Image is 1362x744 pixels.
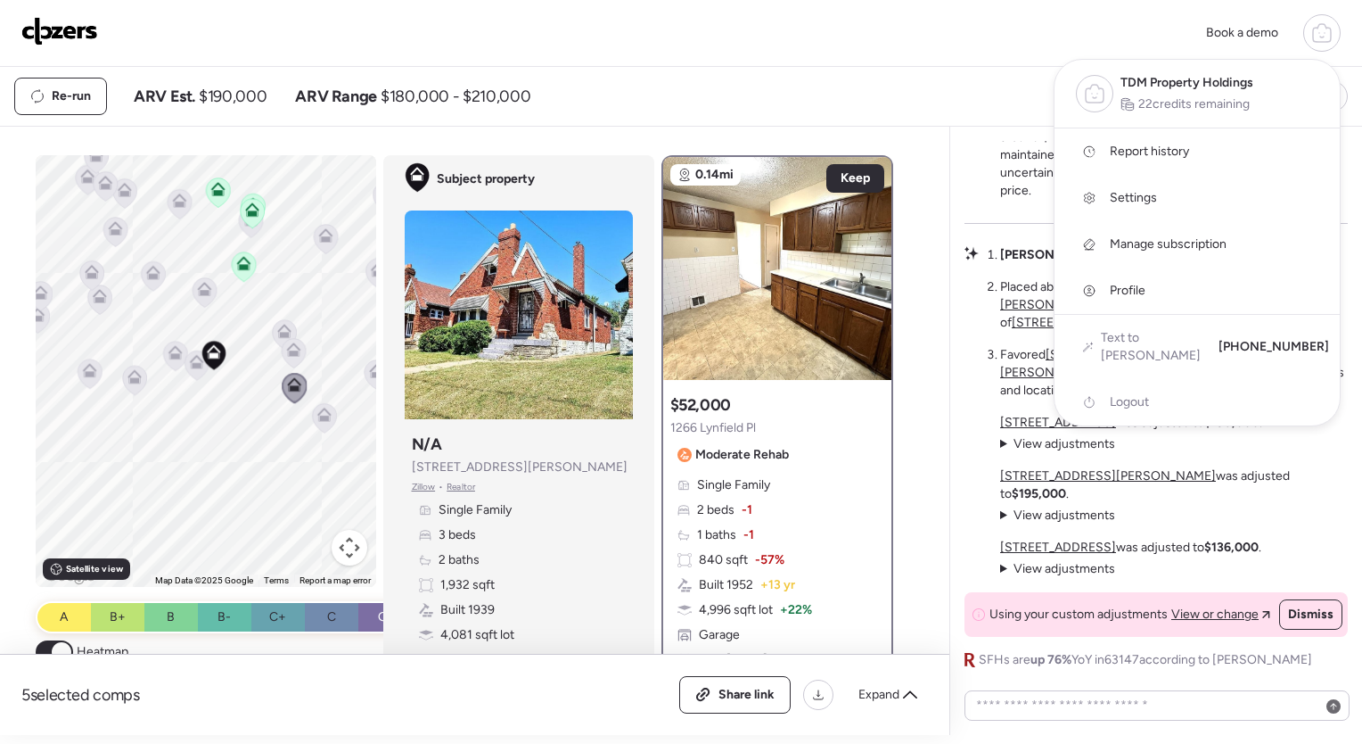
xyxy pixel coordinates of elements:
span: Profile [1110,282,1145,300]
span: Text to [PERSON_NAME] [1101,329,1204,365]
a: Report history [1054,128,1340,175]
span: Manage subscription [1110,236,1227,253]
a: Settings [1054,175,1340,221]
span: Settings [1110,189,1157,207]
span: Report history [1110,143,1189,161]
span: Book a demo [1206,25,1278,40]
span: 5 selected comps [21,684,140,706]
span: Expand [858,686,899,704]
span: Logout [1110,393,1149,411]
span: [PHONE_NUMBER] [1218,338,1329,356]
span: TDM Property Holdings [1120,74,1253,92]
img: Logo [21,17,98,45]
span: 22 credits remaining [1138,95,1250,113]
a: Profile [1054,268,1340,314]
span: Share link [718,686,775,704]
a: Text to [PERSON_NAME] [1083,329,1204,365]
